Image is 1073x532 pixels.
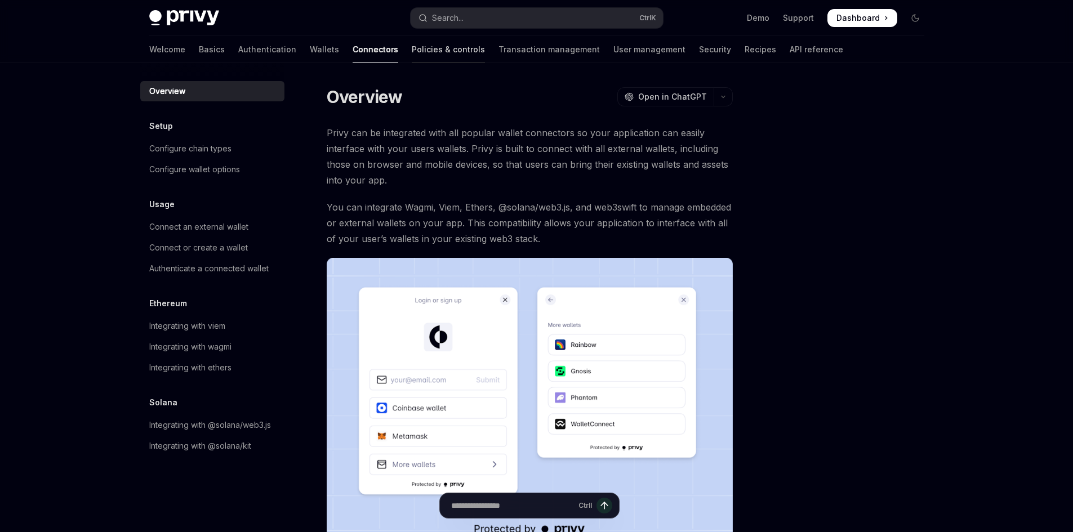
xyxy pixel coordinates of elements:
span: Dashboard [836,12,880,24]
div: Configure wallet options [149,163,240,176]
a: Integrating with ethers [140,357,284,378]
span: Open in ChatGPT [638,91,707,102]
div: Integrating with viem [149,319,225,333]
input: Ask a question... [451,493,574,518]
h5: Ethereum [149,297,187,310]
a: Support [783,12,814,24]
div: Integrating with wagmi [149,340,231,354]
a: Security [699,36,731,63]
a: Welcome [149,36,185,63]
div: Integrating with @solana/web3.js [149,418,271,432]
button: Open search [411,8,663,28]
button: Send message [596,498,612,513]
button: Open in ChatGPT [617,87,714,106]
a: Authenticate a connected wallet [140,258,284,279]
img: dark logo [149,10,219,26]
button: Toggle dark mode [906,9,924,27]
a: Recipes [745,36,776,63]
h5: Usage [149,198,175,211]
a: Policies & controls [412,36,485,63]
h5: Solana [149,396,177,409]
div: Search... [432,11,464,25]
span: Ctrl K [639,14,656,23]
a: Demo [747,12,769,24]
a: Wallets [310,36,339,63]
a: Integrating with wagmi [140,337,284,357]
span: You can integrate Wagmi, Viem, Ethers, @solana/web3.js, and web3swift to manage embedded or exter... [327,199,733,247]
a: Configure chain types [140,138,284,159]
h5: Setup [149,119,173,133]
a: Authentication [238,36,296,63]
div: Integrating with @solana/kit [149,439,251,453]
a: Integrating with @solana/kit [140,436,284,456]
a: API reference [790,36,843,63]
div: Authenticate a connected wallet [149,262,269,275]
span: Privy can be integrated with all popular wallet connectors so your application can easily interfa... [327,125,733,188]
div: Integrating with ethers [149,361,231,374]
a: Configure wallet options [140,159,284,180]
a: Connectors [353,36,398,63]
div: Configure chain types [149,142,231,155]
a: Integrating with viem [140,316,284,336]
a: Transaction management [498,36,600,63]
div: Connect or create a wallet [149,241,248,254]
a: Dashboard [827,9,897,27]
a: Basics [199,36,225,63]
div: Connect an external wallet [149,220,248,234]
a: Connect an external wallet [140,217,284,237]
h1: Overview [327,87,403,107]
a: User management [613,36,685,63]
a: Connect or create a wallet [140,238,284,258]
a: Overview [140,81,284,101]
div: Overview [149,84,185,98]
a: Integrating with @solana/web3.js [140,415,284,435]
